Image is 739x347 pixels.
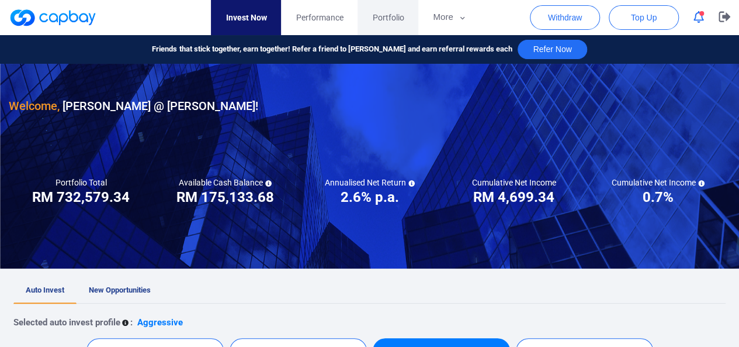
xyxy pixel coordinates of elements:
button: Top Up [609,5,679,30]
span: Portfolio [372,11,404,24]
span: Top Up [631,12,657,23]
span: New Opportunities [89,286,151,294]
h5: Annualised Net Return [325,177,415,188]
span: Friends that stick together, earn together! Refer a friend to [PERSON_NAME] and earn referral rew... [152,43,512,56]
p: Selected auto invest profile [13,315,120,329]
h5: Cumulative Net Income [612,177,705,188]
button: Withdraw [530,5,600,30]
h3: [PERSON_NAME] @ [PERSON_NAME] ! [9,97,258,115]
span: Performance [296,11,343,24]
h5: Portfolio Total [55,177,107,188]
p: : [130,315,133,329]
button: Refer Now [518,40,587,59]
h3: RM 732,579.34 [32,188,130,207]
h3: 0.7% [643,188,674,207]
span: Welcome, [9,99,60,113]
h3: RM 175,133.68 [176,188,274,207]
h3: RM 4,699.34 [473,188,554,207]
h5: Cumulative Net Income [472,177,556,188]
h3: 2.6% p.a. [341,188,399,207]
span: Auto Invest [26,286,64,294]
p: Aggressive [137,315,183,329]
h5: Available Cash Balance [179,177,272,188]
